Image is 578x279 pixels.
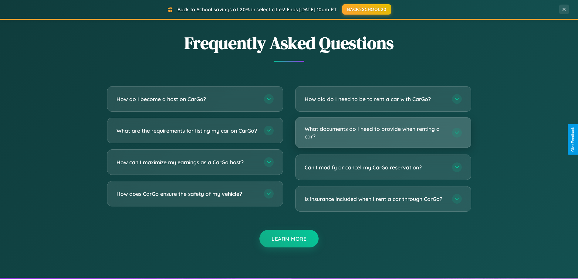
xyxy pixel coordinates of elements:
[177,6,338,12] span: Back to School savings of 20% in select cities! Ends [DATE] 10am PT.
[571,127,575,152] div: Give Feedback
[305,125,446,140] h3: What documents do I need to provide when renting a car?
[107,31,471,55] h2: Frequently Asked Questions
[117,190,258,198] h3: How does CarGo ensure the safety of my vehicle?
[117,95,258,103] h3: How do I become a host on CarGo?
[342,4,391,15] button: BACK2SCHOOL20
[259,230,319,247] button: Learn More
[117,158,258,166] h3: How can I maximize my earnings as a CarGo host?
[117,127,258,134] h3: What are the requirements for listing my car on CarGo?
[305,95,446,103] h3: How old do I need to be to rent a car with CarGo?
[305,195,446,203] h3: Is insurance included when I rent a car through CarGo?
[305,164,446,171] h3: Can I modify or cancel my CarGo reservation?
